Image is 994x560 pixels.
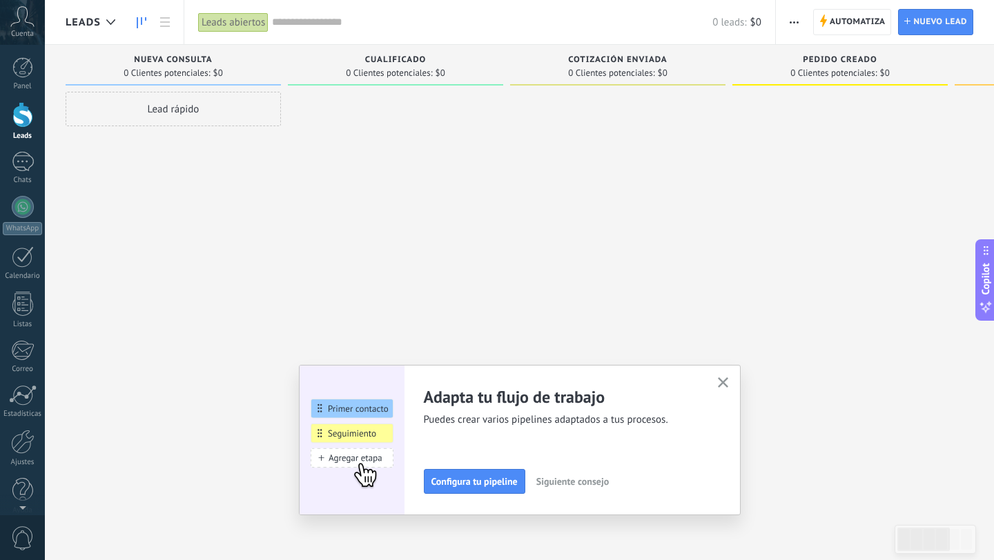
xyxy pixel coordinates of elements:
span: 0 Clientes potenciales: [346,69,432,77]
span: Leads [66,16,101,29]
div: Ajustes [3,458,43,467]
div: Cotización enviada [517,55,719,67]
div: Lead rápido [66,92,281,126]
a: Automatiza [813,9,892,35]
span: $0 [750,16,761,29]
span: Automatiza [830,10,886,34]
span: Configura tu pipeline [431,477,518,486]
span: 0 Clientes potenciales: [568,69,654,77]
span: Pedido creado [803,55,877,65]
div: Chats [3,176,43,185]
a: Nuevo lead [898,9,973,35]
a: Leads [130,9,153,36]
div: WhatsApp [3,222,42,235]
span: Nuevo lead [913,10,967,34]
span: Copilot [979,263,993,295]
span: 0 leads: [712,16,746,29]
span: $0 [213,69,223,77]
span: $0 [880,69,890,77]
div: Estadísticas [3,410,43,419]
span: $0 [436,69,445,77]
div: Nueva consulta [72,55,274,67]
div: Cualificado [295,55,496,67]
span: Cotización enviada [568,55,667,65]
span: Siguiente consejo [536,477,609,486]
span: Nueva consulta [134,55,212,65]
div: Leads [3,132,43,141]
div: Pedido creado [739,55,941,67]
h2: Adapta tu flujo de trabajo [424,386,701,408]
a: Lista [153,9,177,36]
span: 0 Clientes potenciales: [124,69,210,77]
span: 0 Clientes potenciales: [790,69,877,77]
div: Correo [3,365,43,374]
div: Calendario [3,272,43,281]
div: Panel [3,82,43,91]
button: Configura tu pipeline [424,469,525,494]
span: $0 [658,69,667,77]
button: Siguiente consejo [530,471,615,492]
span: Puedes crear varios pipelines adaptados a tus procesos. [424,413,701,427]
div: Leads abiertos [198,12,269,32]
button: Más [784,9,804,35]
div: Listas [3,320,43,329]
span: Cuenta [11,30,34,39]
span: Cualificado [365,55,427,65]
